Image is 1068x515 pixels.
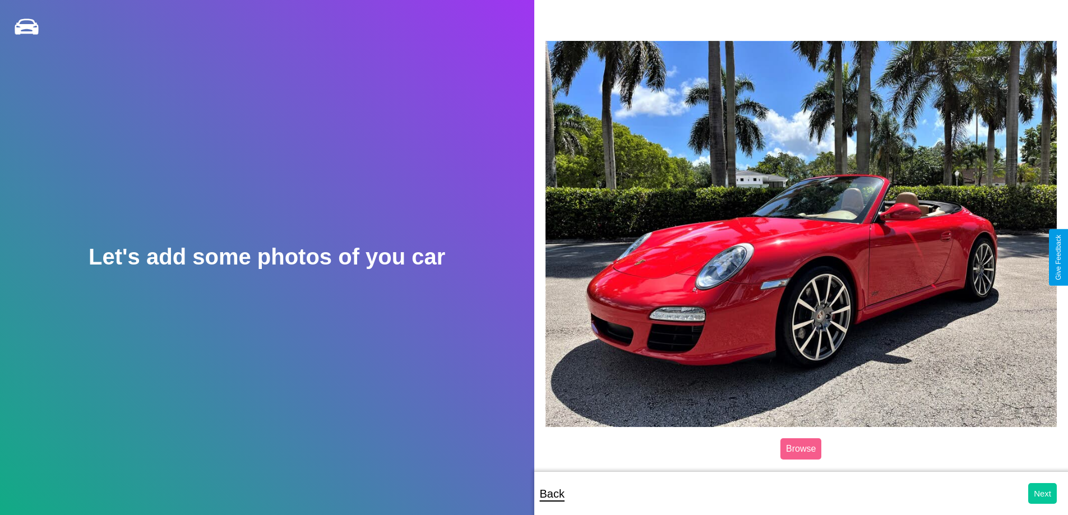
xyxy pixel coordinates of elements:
[1055,235,1062,280] div: Give Feedback
[540,484,565,504] p: Back
[1028,483,1057,504] button: Next
[780,438,821,460] label: Browse
[545,41,1057,426] img: posted
[89,244,445,270] h2: Let's add some photos of you car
